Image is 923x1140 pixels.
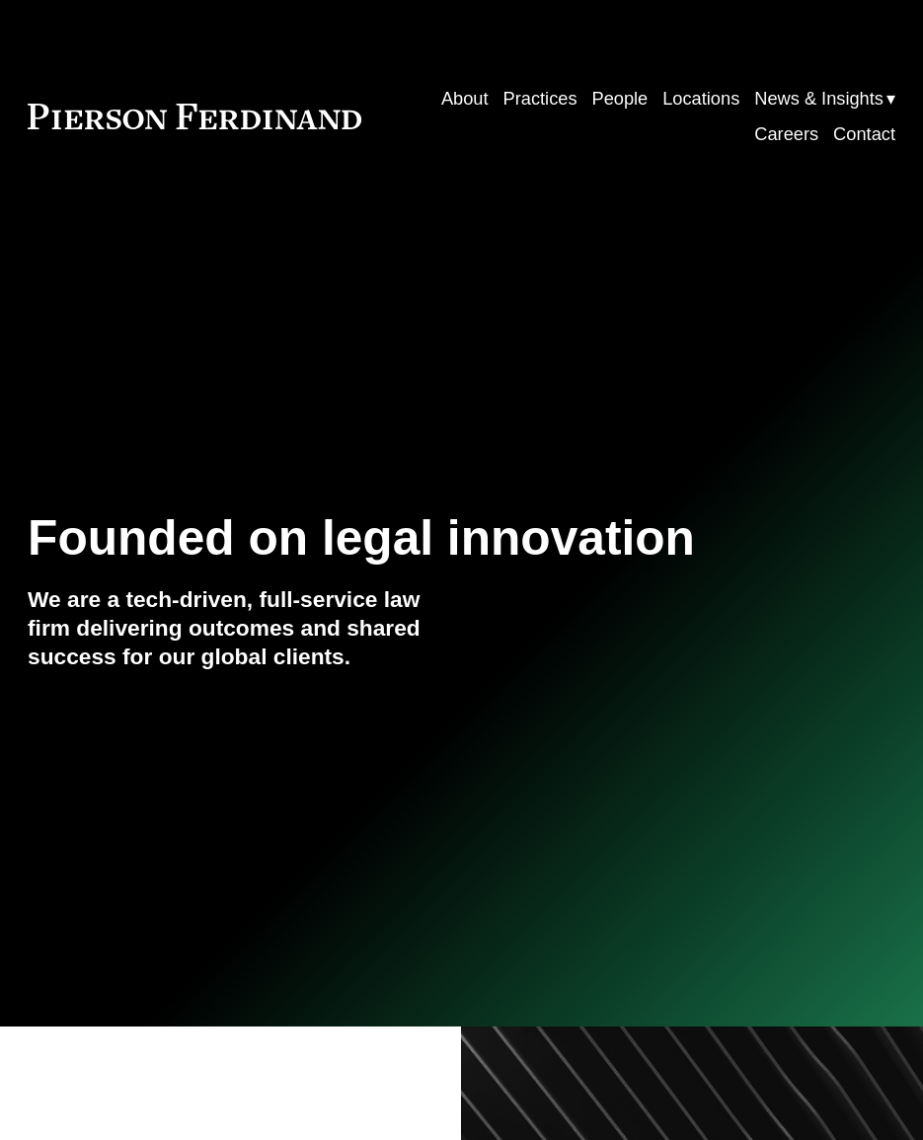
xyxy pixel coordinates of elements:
[754,83,884,115] span: News & Insights
[754,81,895,116] a: folder dropdown
[754,116,818,152] a: Careers
[503,81,577,116] a: Practices
[591,81,648,116] a: People
[28,510,750,567] h1: Founded on legal innovation
[662,81,739,116] a: Locations
[441,81,489,116] a: About
[833,116,895,152] a: Contact
[28,585,461,671] h4: We are a tech-driven, full-service law firm delivering outcomes and shared success for our global...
